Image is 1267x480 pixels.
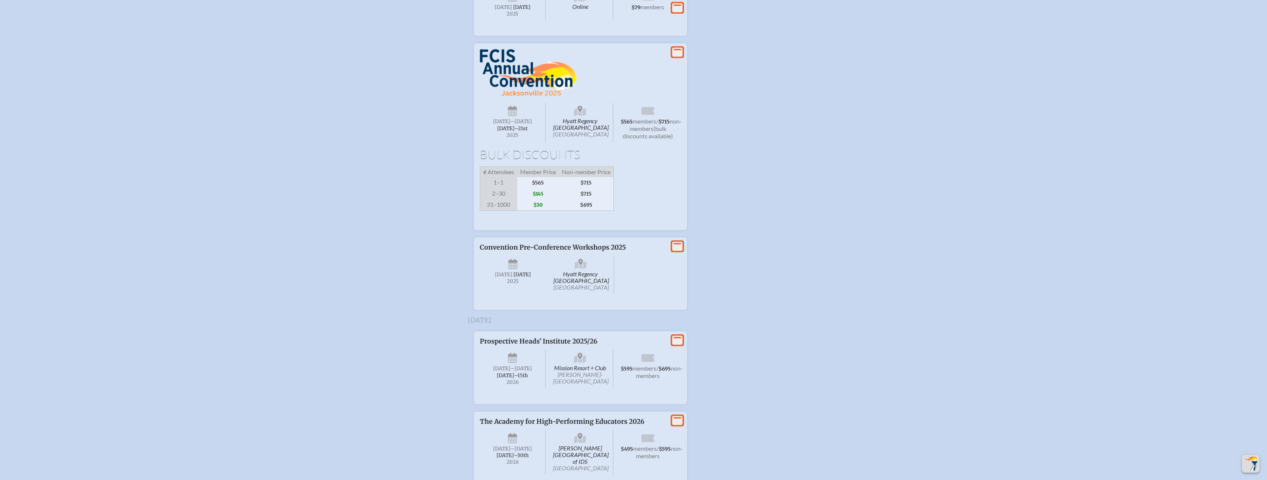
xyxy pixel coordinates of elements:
[658,119,670,125] span: $715
[517,177,559,188] span: $565
[510,365,532,372] span: –[DATE]
[621,119,633,125] span: $565
[486,132,540,138] span: 2025
[656,118,658,125] span: /
[480,188,517,199] span: 2–30
[486,459,540,465] span: 2026
[480,167,517,178] span: # Attendees
[480,177,517,188] span: 1–1
[636,365,683,379] span: non-members
[497,372,528,379] span: [DATE]–⁠15th
[630,118,682,132] span: non-members
[621,446,633,452] span: $495
[495,271,512,278] span: [DATE]
[513,4,530,10] span: [DATE]
[547,103,613,143] span: Hyatt Regency [GEOGRAPHIC_DATA]
[1242,455,1260,473] button: Scroll Top
[486,278,540,284] span: 2025
[631,4,640,11] span: $79
[553,284,609,291] span: [GEOGRAPHIC_DATA]
[486,379,540,385] span: 2026
[553,131,609,138] span: [GEOGRAPHIC_DATA]
[1243,456,1258,471] img: To the top
[480,199,517,211] span: 31–1000
[659,446,671,452] span: $595
[547,256,614,294] span: Hyatt Regency [GEOGRAPHIC_DATA]
[621,366,633,372] span: $595
[657,445,659,452] span: /
[496,452,529,459] span: [DATE]–⁠30th
[559,177,614,188] span: $715
[517,188,559,199] span: $145
[633,365,656,372] span: members
[633,445,657,452] span: members
[640,3,664,10] span: members
[480,337,597,345] span: Prospective Heads’ Institute 2025/26
[493,118,510,125] span: [DATE]
[559,167,614,178] span: Non-member Price
[547,350,613,388] span: Mission Resort + Club
[493,365,510,372] span: [DATE]
[553,371,609,385] span: [PERSON_NAME]-[GEOGRAPHIC_DATA]
[480,243,626,251] span: Convention Pre-Conference Workshops 2025
[493,446,510,452] span: [DATE]
[547,430,613,474] span: [PERSON_NAME][GEOGRAPHIC_DATA] of IDS
[636,445,683,459] span: non-members
[553,464,609,471] span: [GEOGRAPHIC_DATA]
[559,188,614,199] span: $715
[480,149,681,160] h1: Bulk Discounts
[517,167,559,178] span: Member Price
[480,418,644,426] span: The Academy for High-Performing Educators 2026
[517,199,559,211] span: $30
[513,271,531,278] span: [DATE]
[559,199,614,211] span: $695
[623,125,673,139] span: (bulk discounts available)
[480,49,578,97] img: FCIS Convention 2025
[495,4,512,10] span: [DATE]
[658,366,671,372] span: $695
[510,118,532,125] span: –[DATE]
[486,11,540,17] span: 2025
[497,125,528,132] span: [DATE]–⁠21st
[468,317,799,324] h3: [DATE]
[656,365,658,372] span: /
[510,446,532,452] span: –[DATE]
[633,118,656,125] span: members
